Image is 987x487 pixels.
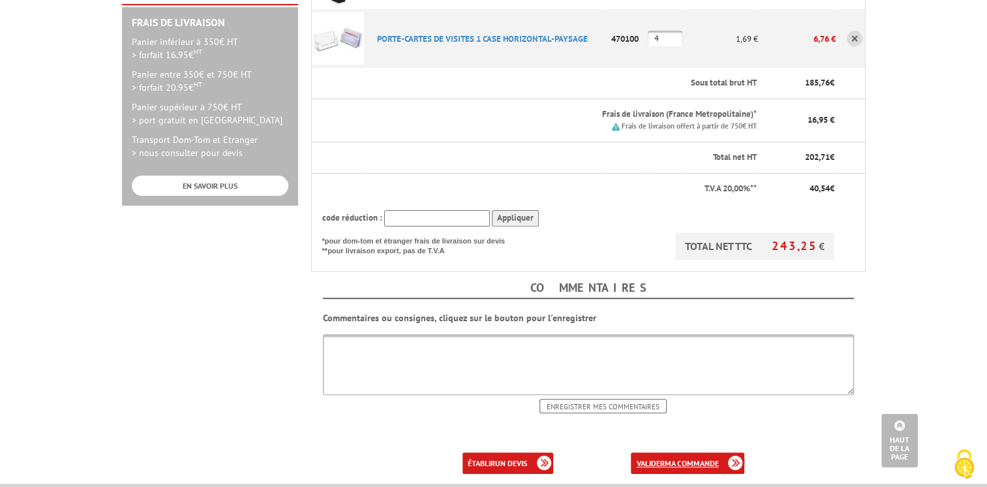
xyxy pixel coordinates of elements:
[607,27,648,50] p: 470100
[132,147,243,159] span: > nous consulter pour devis
[377,108,757,121] p: Frais de livraison (France Metropolitaine)*
[132,35,288,61] p: Panier inférieur à 350€ HT
[941,443,987,487] button: Cookies (fenêtre modale)
[132,114,282,126] span: > port gratuit en [GEOGRAPHIC_DATA]
[322,151,757,164] p: Total net HT
[322,212,382,223] span: code réduction :
[664,458,718,468] b: ma commande
[367,68,758,99] th: Sous total brut HT
[805,77,830,88] span: 185,76
[132,68,288,94] p: Panier entre 350€ et 750€ HT
[194,47,202,56] sup: HT
[495,458,527,468] b: un devis
[322,232,518,257] p: *pour dom-tom et étranger frais de livraison sur devis **pour livraison export, pas de T.V.A
[194,80,202,89] sup: HT
[881,414,918,467] a: Haut de la page
[808,114,834,125] span: 16,95 €
[675,232,834,260] p: TOTAL NET TTC €
[322,183,757,195] p: T.V.A 20,00%**
[948,448,980,480] img: Cookies (fenêtre modale)
[323,312,596,324] b: Commentaires ou consignes, cliquez sur le bouton pour l'enregistrer
[132,133,288,159] p: Transport Dom-Tom et Etranger
[622,121,757,131] small: Frais de livraison offert à partir de 750€ HT
[377,33,588,44] a: PORTE-CARTES DE VISITES 1 CASE HORIZONTAL-PAYSAGE
[323,278,854,299] h4: Commentaires
[132,176,288,196] a: EN SAVOIR PLUS
[805,151,830,163] span: 202,71
[631,452,744,474] a: validerma commande
[768,151,834,164] p: €
[612,123,620,131] img: picto.png
[492,210,539,227] input: Appliquer
[810,183,830,194] span: 40,54
[758,27,836,50] p: 6,76 €
[768,77,834,89] p: €
[132,49,202,61] span: > forfait 16.95€
[132,17,288,29] h2: Frais de Livraison
[772,238,819,253] span: 243,25
[132,101,288,127] p: Panier supérieur à 750€ HT
[312,12,364,65] img: PORTE-CARTES DE VISITES 1 CASE HORIZONTAL-PAYSAGE
[684,27,758,50] p: 1,69 €
[768,183,834,195] p: €
[539,399,667,413] input: Enregistrer mes commentaires
[132,82,202,93] span: > forfait 20.95€
[463,452,553,474] a: établirun devis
